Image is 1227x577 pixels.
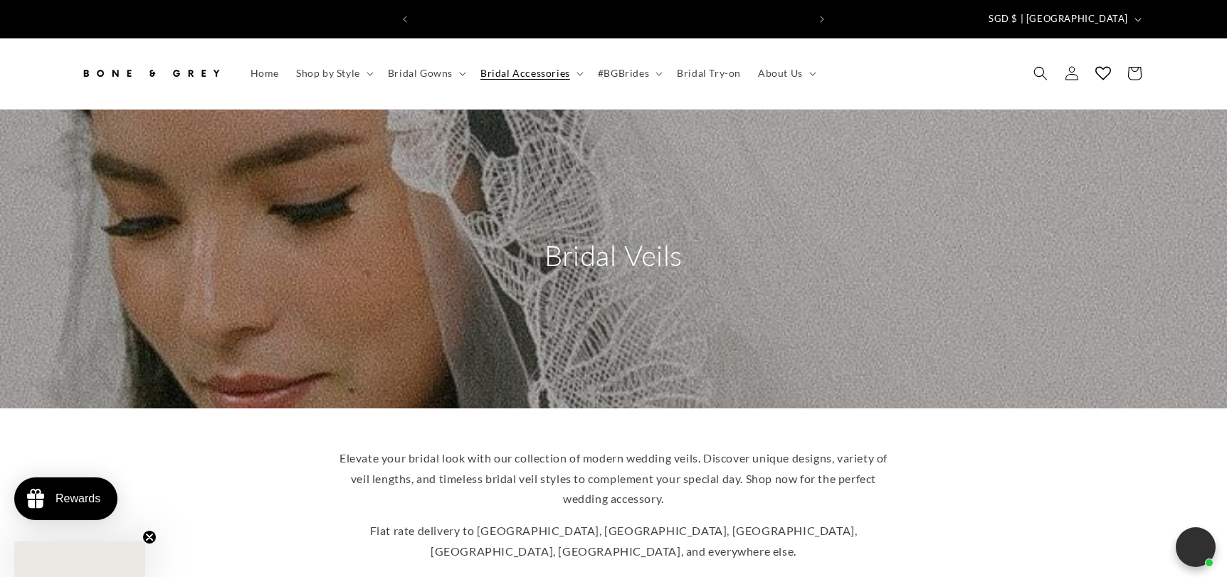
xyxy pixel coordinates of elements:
[749,58,822,88] summary: About Us
[598,67,649,80] span: #BGBrides
[980,6,1147,33] button: SGD $ | [GEOGRAPHIC_DATA]
[75,53,228,95] a: Bone and Grey Bridal
[1025,58,1056,89] summary: Search
[478,237,749,274] h2: Bridal Veils
[806,6,838,33] button: Next announcement
[472,58,589,88] summary: Bridal Accessories
[389,6,421,33] button: Previous announcement
[56,492,100,505] div: Rewards
[242,58,288,88] a: Home
[589,58,668,88] summary: #BGBrides
[758,67,803,80] span: About Us
[288,58,379,88] summary: Shop by Style
[1176,527,1216,567] button: Open chatbox
[379,58,472,88] summary: Bridal Gowns
[251,67,279,80] span: Home
[989,12,1128,26] span: SGD $ | [GEOGRAPHIC_DATA]
[480,67,570,80] span: Bridal Accessories
[14,541,145,577] div: Close teaser
[388,67,453,80] span: Bridal Gowns
[80,58,222,89] img: Bone and Grey Bridal
[142,530,157,544] button: Close teaser
[336,521,891,562] p: Flat rate delivery to [GEOGRAPHIC_DATA], [GEOGRAPHIC_DATA], [GEOGRAPHIC_DATA], [GEOGRAPHIC_DATA],...
[336,448,891,509] p: Elevate your bridal look with our collection of modern wedding veils. Discover unique designs, va...
[668,58,749,88] a: Bridal Try-on
[296,67,360,80] span: Shop by Style
[677,67,741,80] span: Bridal Try-on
